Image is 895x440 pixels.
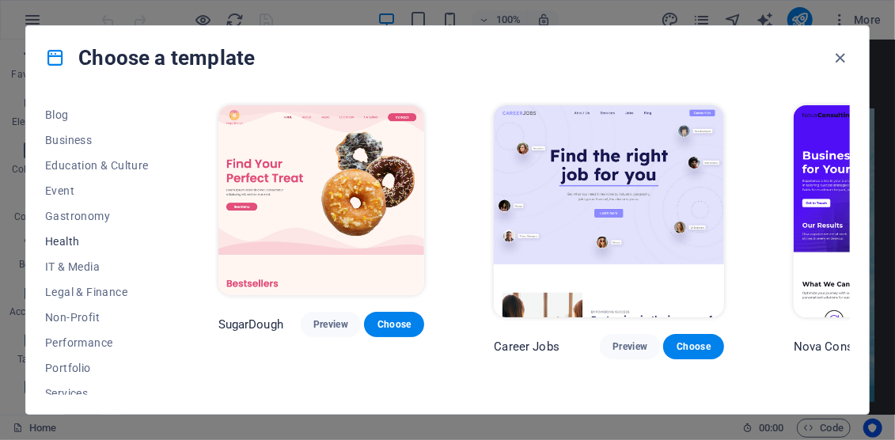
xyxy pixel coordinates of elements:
[301,312,361,337] button: Preview
[45,387,149,400] span: Services
[45,311,149,324] span: Non-Profit
[377,318,411,331] span: Choose
[494,339,559,355] p: Career Jobs
[36,335,56,339] button: 1
[600,334,660,359] button: Preview
[218,105,425,295] img: SugarDough
[45,203,149,229] button: Gastronomy
[45,286,149,298] span: Legal & Finance
[313,318,348,331] span: Preview
[45,229,149,254] button: Health
[45,235,149,248] span: Health
[45,260,149,273] span: IT & Media
[36,373,56,377] button: 3
[45,381,149,406] button: Services
[45,108,149,121] span: Blog
[45,254,149,279] button: IT & Media
[45,134,149,146] span: Business
[45,45,255,70] h4: Choose a template
[45,362,149,374] span: Portfolio
[45,127,149,153] button: Business
[794,339,883,355] p: Nova Consulting
[494,105,723,317] img: Career Jobs
[45,305,149,330] button: Non-Profit
[218,317,283,332] p: SugarDough
[45,102,149,127] button: Blog
[45,159,149,172] span: Education & Culture
[45,178,149,203] button: Event
[45,330,149,355] button: Performance
[364,312,424,337] button: Choose
[45,184,149,197] span: Event
[36,354,56,358] button: 2
[45,153,149,178] button: Education & Culture
[45,279,149,305] button: Legal & Finance
[676,340,711,353] span: Choose
[45,355,149,381] button: Portfolio
[612,340,647,353] span: Preview
[45,336,149,349] span: Performance
[45,210,149,222] span: Gastronomy
[663,334,723,359] button: Choose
